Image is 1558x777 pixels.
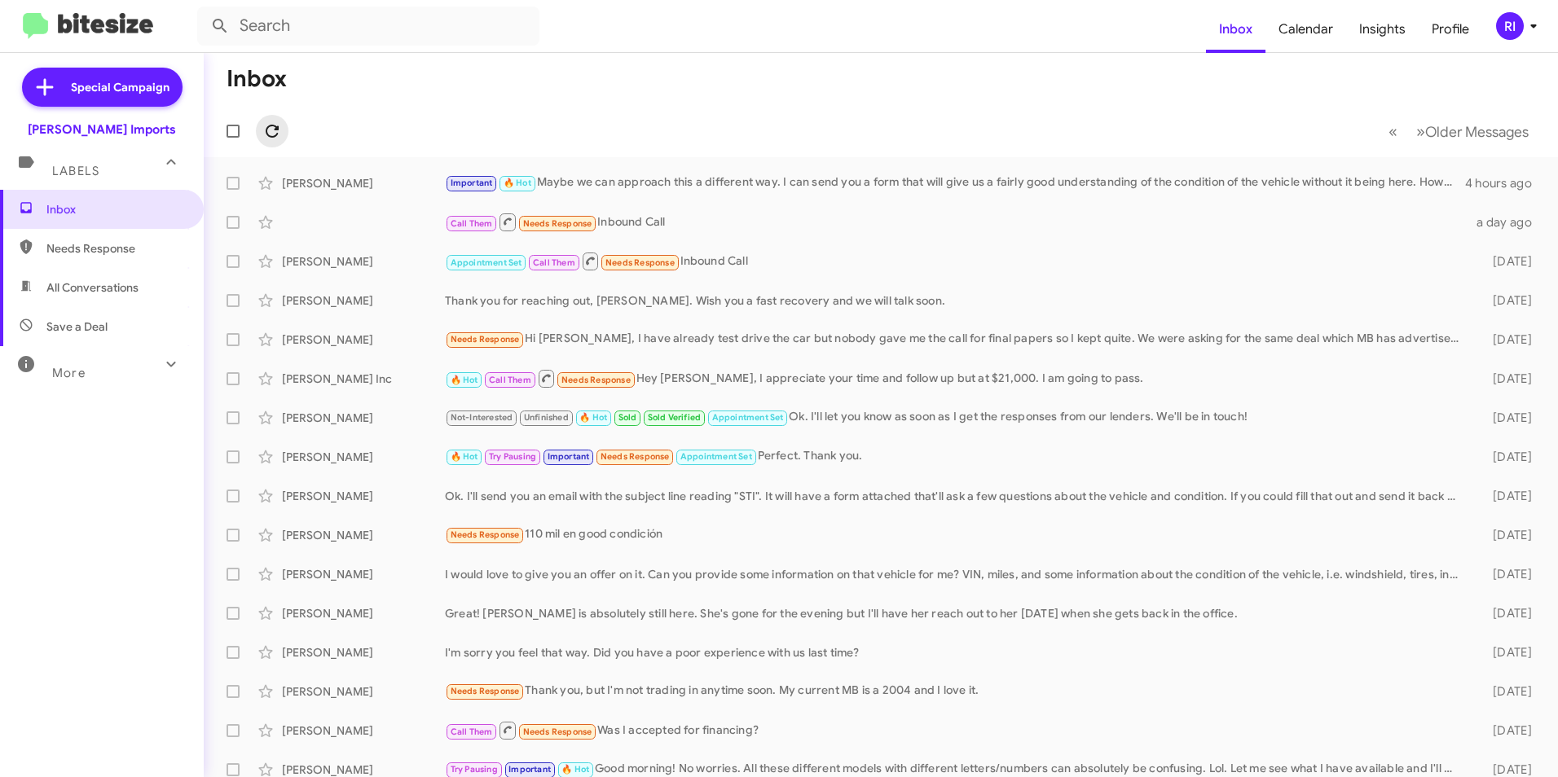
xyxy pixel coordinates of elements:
span: Special Campaign [71,79,169,95]
span: Save a Deal [46,318,108,335]
div: RI [1496,12,1524,40]
span: 🔥 Hot [561,764,589,775]
span: Try Pausing [489,451,536,462]
span: Labels [52,164,99,178]
nav: Page navigation example [1380,115,1538,148]
div: [PERSON_NAME] [282,488,445,504]
div: [DATE] [1467,253,1545,270]
div: [PERSON_NAME] [282,410,445,426]
div: [DATE] [1467,331,1545,348]
div: [PERSON_NAME] [282,644,445,661]
span: Appointment Set [451,257,522,268]
div: Hi [PERSON_NAME], I have already test drive the car but nobody gave me the call for final papers ... [445,330,1467,349]
div: [PERSON_NAME] [282,605,445,621]
span: More [52,366,86,380]
span: Call Them [451,218,493,229]
div: Great! [PERSON_NAME] is absolutely still here. She's gone for the evening but I'll have her reach... [445,605,1467,621]
div: Was I accepted for financing? [445,720,1467,740]
span: Needs Response [561,375,631,385]
span: » [1416,121,1425,142]
span: « [1389,121,1397,142]
span: Not-Interested [451,412,513,423]
div: Thank you, but I'm not trading in anytime soon. My current MB is a 2004 and I love it. [445,682,1467,700]
div: [PERSON_NAME] [282,292,445,309]
a: Insights [1346,6,1419,53]
button: Previous [1379,115,1407,148]
span: Inbox [46,201,185,217]
span: Important [451,178,493,188]
div: [DATE] [1467,527,1545,543]
div: [DATE] [1467,449,1545,465]
span: Sold [618,412,637,423]
span: Call Them [489,375,531,385]
span: Needs Response [451,686,520,696]
div: [PERSON_NAME] [282,722,445,739]
div: Ok. I'll let you know as soon as I get the responses from our lenders. We'll be in touch! [445,408,1467,427]
div: Ok. I'll send you an email with the subject line reading "STI". It will have a form attached that... [445,488,1467,504]
div: [PERSON_NAME] [282,449,445,465]
h1: Inbox [227,66,287,92]
div: [DATE] [1467,566,1545,582]
span: Important [508,764,551,775]
div: [PERSON_NAME] [282,566,445,582]
span: 🔥 Hot [504,178,531,188]
div: [PERSON_NAME] Inc [282,371,445,387]
div: [PERSON_NAME] Imports [28,121,176,138]
span: Important [548,451,590,462]
span: Call Them [533,257,575,268]
div: Inbound Call [445,251,1467,271]
span: Needs Response [523,218,592,229]
div: [DATE] [1467,488,1545,504]
div: [PERSON_NAME] [282,683,445,700]
a: Special Campaign [22,68,183,107]
div: [PERSON_NAME] [282,175,445,191]
span: All Conversations [46,279,139,296]
button: Next [1406,115,1538,148]
div: I would love to give you an offer on it. Can you provide some information on that vehicle for me?... [445,566,1467,582]
a: Calendar [1265,6,1346,53]
div: [DATE] [1467,683,1545,700]
div: 4 hours ago [1465,175,1545,191]
div: [PERSON_NAME] [282,527,445,543]
span: Older Messages [1425,123,1529,141]
span: Needs Response [523,727,592,737]
button: RI [1482,12,1540,40]
span: Needs Response [46,240,185,257]
div: 110 mil en good condición [445,525,1467,544]
span: 🔥 Hot [579,412,607,423]
a: Profile [1419,6,1482,53]
div: Hey [PERSON_NAME], I appreciate your time and follow up but at $21,000. I am going to pass. [445,368,1467,388]
div: [DATE] [1467,722,1545,739]
span: Needs Response [451,334,520,345]
span: 🔥 Hot [451,375,478,385]
div: Perfect. Thank you. [445,447,1467,466]
span: Needs Response [451,529,520,540]
div: [DATE] [1467,605,1545,621]
span: Needs Response [605,257,675,268]
a: Inbox [1206,6,1265,53]
span: 🔥 Hot [451,451,478,462]
div: [DATE] [1467,371,1545,387]
span: Try Pausing [451,764,498,775]
div: Thank you for reaching out, [PERSON_NAME]. Wish you a fast recovery and we will talk soon. [445,292,1467,309]
span: Call Them [451,727,493,737]
span: Sold Verified [648,412,702,423]
span: Needs Response [601,451,670,462]
input: Search [197,7,539,46]
div: [PERSON_NAME] [282,253,445,270]
div: I'm sorry you feel that way. Did you have a poor experience with us last time? [445,644,1467,661]
span: Unfinished [524,412,569,423]
div: [DATE] [1467,292,1545,309]
div: [DATE] [1467,410,1545,426]
div: [PERSON_NAME] [282,331,445,348]
div: Inbound Call [445,212,1467,232]
div: a day ago [1467,214,1545,230]
span: Appointment Set [680,451,752,462]
div: [DATE] [1467,644,1545,661]
span: Appointment Set [712,412,784,423]
div: Maybe we can approach this a different way. I can send you a form that will give us a fairly good... [445,173,1465,192]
